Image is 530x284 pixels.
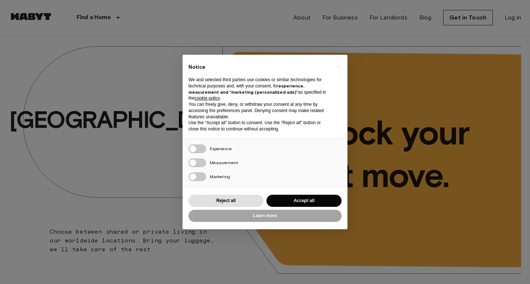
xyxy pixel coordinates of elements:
p: We and selected third parties use cookies or similar technologies for technical purposes and, wit... [188,77,330,101]
strong: experience, measurement and “marketing (personalized ads)” [188,83,304,95]
button: Learn more [188,210,342,222]
button: Close this notice [332,61,344,72]
span: Measurement [210,160,238,165]
button: Reject all [188,195,264,207]
span: Experience [210,146,232,151]
button: Accept all [266,195,342,207]
p: You can freely give, deny, or withdraw your consent at any time by accessing the preferences pane... [188,101,330,120]
p: Use the “Accept all” button to consent. Use the “Reject all” button or close this notice to conti... [188,120,330,132]
h2: Notice [188,64,330,71]
span: × [337,62,339,71]
a: cookie policy [195,96,220,101]
span: Marketing [210,174,230,179]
